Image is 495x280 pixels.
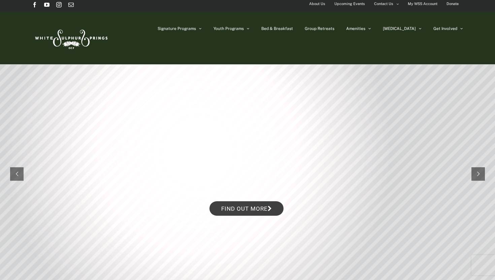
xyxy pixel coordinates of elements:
span: Get Involved [433,27,457,31]
a: Group Retreats [305,12,334,45]
a: Youth Programs [213,12,250,45]
a: Find out more [209,201,284,216]
a: Amenities [346,12,371,45]
span: Signature Programs [158,27,196,31]
span: Youth Programs [213,27,244,31]
span: Group Retreats [305,27,334,31]
span: [MEDICAL_DATA] [383,27,416,31]
span: Bed & Breakfast [261,27,293,31]
nav: Main Menu [158,12,463,45]
a: Bed & Breakfast [261,12,293,45]
a: Signature Programs [158,12,202,45]
img: White Sulphur Springs Logo [32,22,109,54]
a: Get Involved [433,12,463,45]
span: Amenities [346,27,365,31]
a: [MEDICAL_DATA] [383,12,422,45]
